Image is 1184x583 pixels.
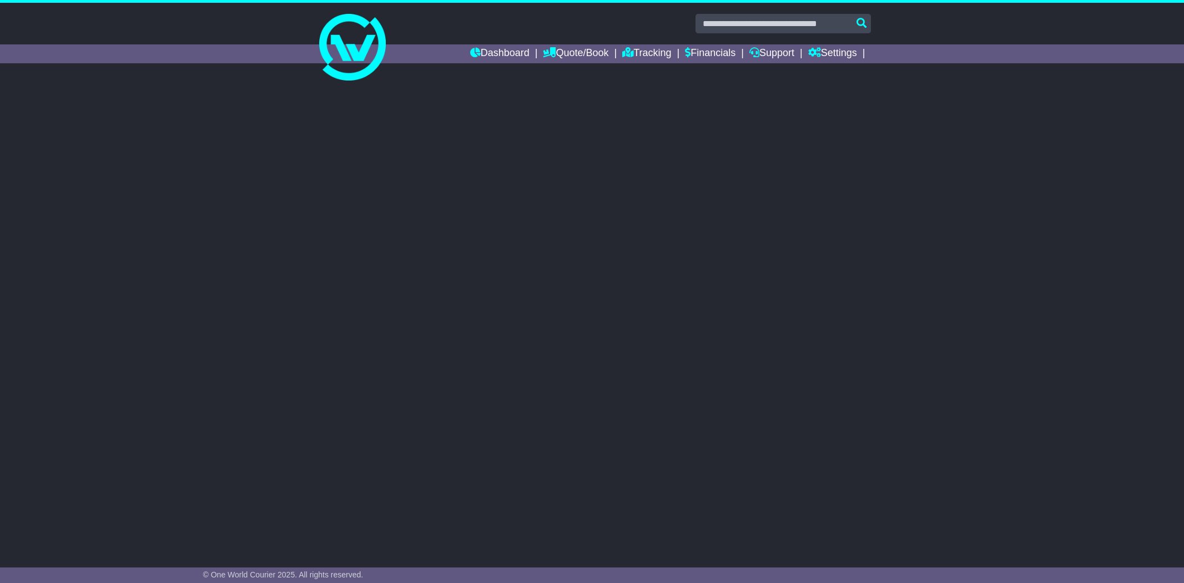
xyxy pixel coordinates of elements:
[685,44,735,63] a: Financials
[543,44,608,63] a: Quote/Book
[470,44,530,63] a: Dashboard
[808,44,857,63] a: Settings
[749,44,794,63] a: Support
[203,570,364,579] span: © One World Courier 2025. All rights reserved.
[622,44,671,63] a: Tracking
